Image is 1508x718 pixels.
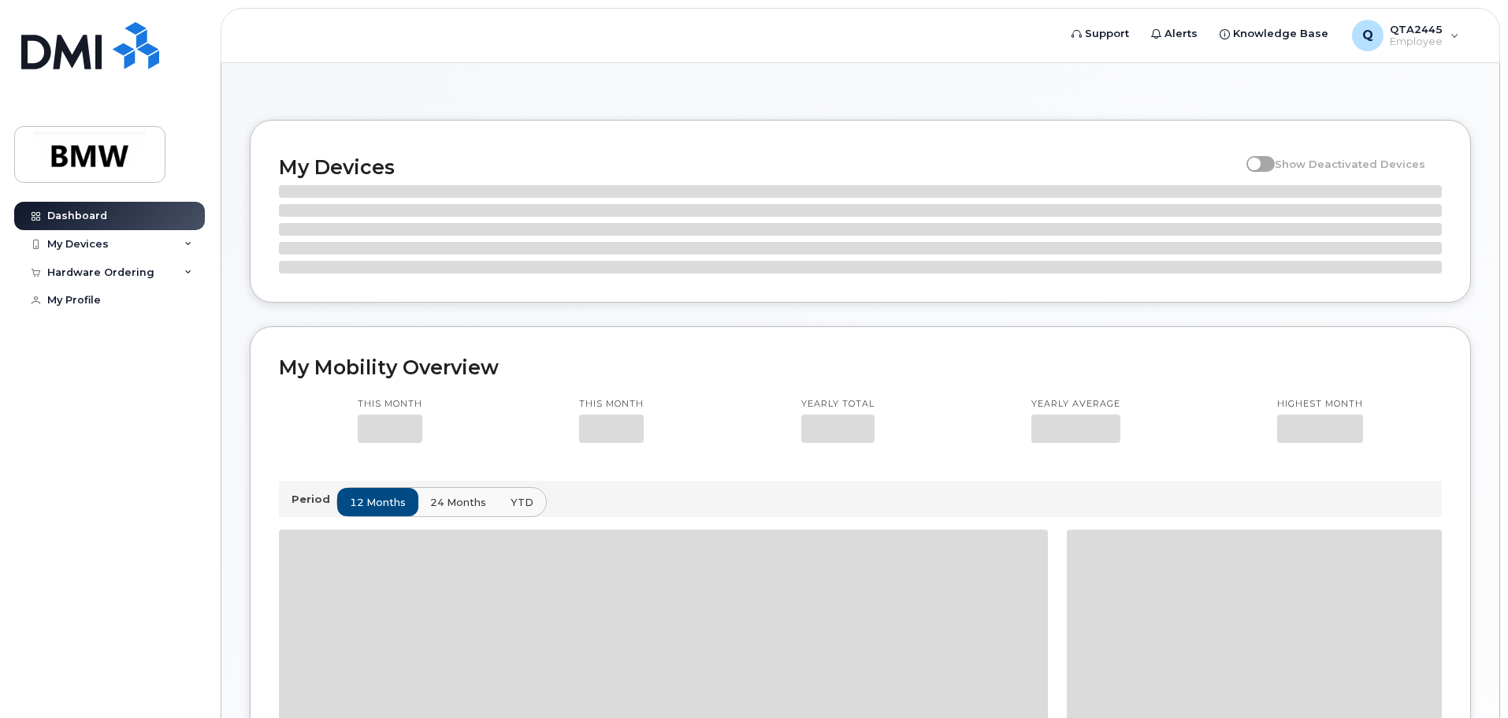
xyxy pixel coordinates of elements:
p: Highest month [1277,398,1363,411]
h2: My Devices [279,155,1239,179]
p: This month [579,398,644,411]
span: Show Deactivated Devices [1275,158,1425,170]
input: Show Deactivated Devices [1246,149,1259,162]
span: YTD [511,495,533,510]
p: Yearly average [1031,398,1120,411]
h2: My Mobility Overview [279,355,1442,379]
p: Period [292,492,336,507]
span: 24 months [430,495,486,510]
p: This month [358,398,422,411]
p: Yearly total [801,398,875,411]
